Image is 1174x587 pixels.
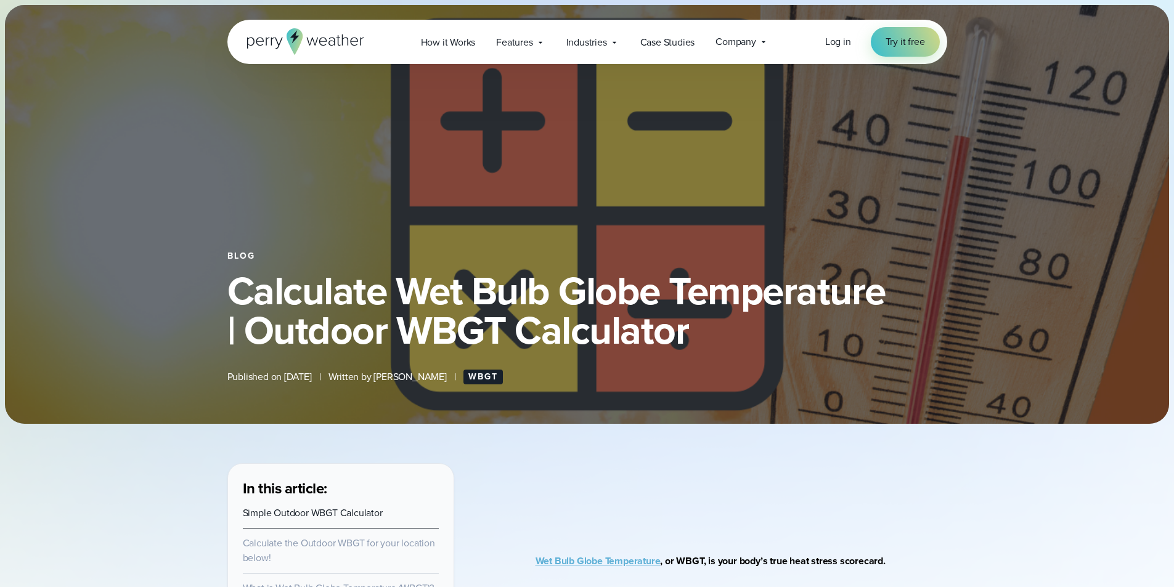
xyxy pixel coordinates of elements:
[640,35,695,50] span: Case Studies
[421,35,476,50] span: How it Works
[571,463,911,514] iframe: WBGT Explained: Listen as we break down all you need to know about WBGT Video
[715,34,756,49] span: Company
[566,35,607,50] span: Industries
[463,370,503,384] a: WBGT
[536,554,661,568] a: Wet Bulb Globe Temperature
[496,35,532,50] span: Features
[825,34,851,49] a: Log in
[227,271,947,350] h1: Calculate Wet Bulb Globe Temperature | Outdoor WBGT Calculator
[319,370,321,384] span: |
[227,251,947,261] div: Blog
[410,30,486,55] a: How it Works
[536,554,886,568] strong: , or WBGT, is your body’s true heat stress scorecard.
[630,30,706,55] a: Case Studies
[243,506,383,520] a: Simple Outdoor WBGT Calculator
[454,370,456,384] span: |
[243,479,439,498] h3: In this article:
[871,27,940,57] a: Try it free
[227,370,312,384] span: Published on [DATE]
[328,370,447,384] span: Written by [PERSON_NAME]
[886,34,925,49] span: Try it free
[243,536,435,565] a: Calculate the Outdoor WBGT for your location below!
